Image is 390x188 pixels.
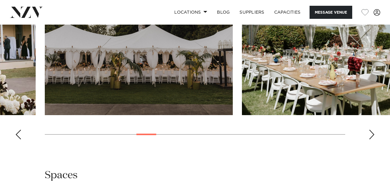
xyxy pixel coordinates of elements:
a: Capacities [269,6,306,19]
a: Locations [169,6,212,19]
a: SUPPLIERS [235,6,269,19]
img: nzv-logo.png [10,7,43,18]
button: Message Venue [310,6,352,19]
h2: Spaces [45,169,78,182]
a: BLOG [212,6,235,19]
